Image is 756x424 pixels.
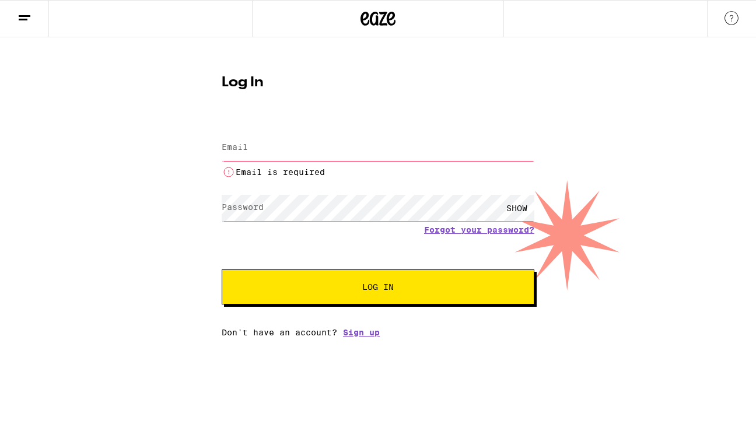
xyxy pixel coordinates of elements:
button: Log In [222,269,534,304]
label: Password [222,202,264,212]
span: Log In [362,283,394,291]
span: Hi. Need any help? [7,8,84,17]
li: Email is required [222,165,534,179]
label: Email [222,142,248,152]
div: Don't have an account? [222,328,534,337]
div: SHOW [499,195,534,221]
h1: Log In [222,76,534,90]
a: Forgot your password? [424,225,534,234]
a: Sign up [343,328,380,337]
input: Email [222,135,534,161]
